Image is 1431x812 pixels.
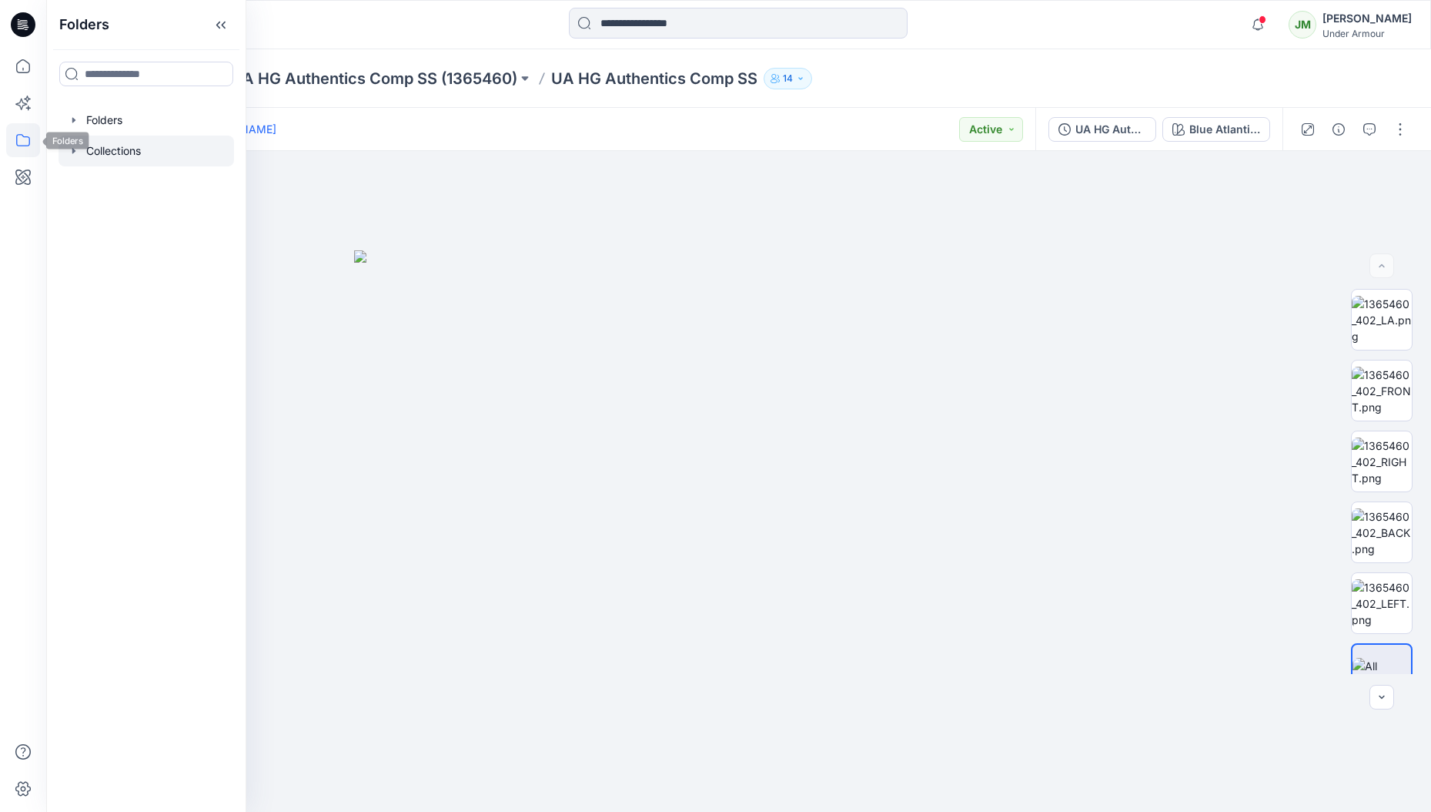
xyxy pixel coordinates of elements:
[1352,438,1412,486] img: 1365460_402_RIGHT.png
[1322,28,1412,39] div: Under Armour
[1322,9,1412,28] div: [PERSON_NAME]
[783,70,793,87] p: 14
[1048,117,1156,142] button: UA HG Authentics Comp SS
[1289,11,1316,39] div: JM
[551,68,757,89] p: UA HG Authentics Comp SS
[1326,117,1351,142] button: Details
[1352,658,1411,690] img: All colorways
[1352,367,1412,415] img: 1365460_402_FRONT.png
[1352,296,1412,344] img: 1365460_402_LA.png
[354,250,1124,812] img: eyJhbGciOiJIUzI1NiIsImtpZCI6IjAiLCJzbHQiOiJzZXMiLCJ0eXAiOiJKV1QifQ.eyJkYXRhIjp7InR5cGUiOiJzdG9yYW...
[1075,121,1146,138] div: UA HG Authentics Comp SS
[1352,579,1412,628] img: 1365460_402_LEFT.png
[1352,508,1412,557] img: 1365460_402_BACK.png
[1189,121,1260,138] div: Blue Atlantis / / Washed Navy
[1162,117,1270,142] button: Blue Atlantis / / Washed Navy
[764,68,812,89] button: 14
[231,68,517,89] a: UA HG Authentics Comp SS (1365460)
